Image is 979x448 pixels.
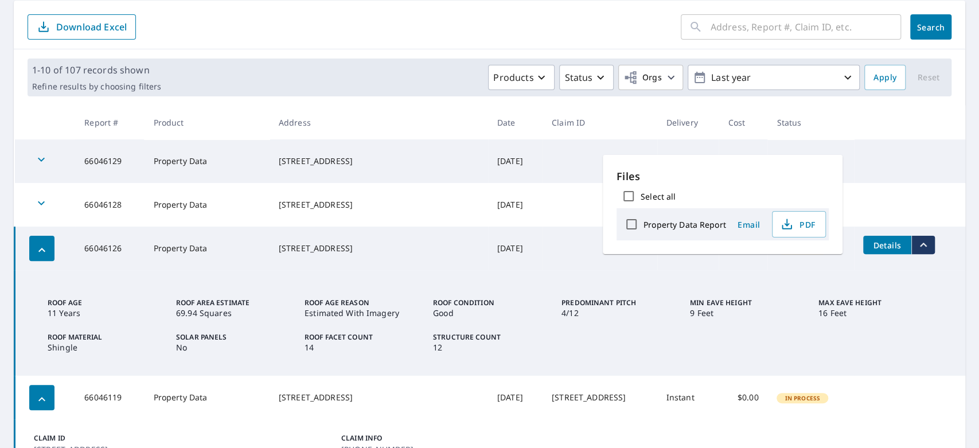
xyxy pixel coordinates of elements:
p: 9 Feet [690,308,805,318]
th: Delivery [657,106,719,139]
p: Estimated With Imagery [305,308,419,318]
p: 69.94 Squares [176,308,291,318]
button: Products [488,65,555,90]
th: Status [767,106,853,139]
button: filesDropdownBtn-66046126 [911,236,935,254]
td: $0.00 [719,139,767,183]
p: No [176,342,291,353]
p: 14 [305,342,419,353]
th: Product [144,106,269,139]
p: Status [564,71,592,84]
td: [DATE] [488,376,543,419]
th: Report # [75,106,144,139]
span: Apply [873,71,896,85]
td: $0.00 [719,376,767,419]
td: Instant [657,139,719,183]
p: Max Eave Height [818,298,933,308]
p: Refine results by choosing filters [32,81,161,92]
button: detailsBtn-66046126 [863,236,911,254]
button: Email [731,216,767,233]
p: Solar Panels [176,332,291,342]
p: 16 Feet [818,308,933,318]
p: Last year [707,68,841,88]
td: Property Data [144,139,269,183]
p: Roof Facet Count [305,332,419,342]
td: Property Data [144,376,269,419]
button: Download Excel [28,14,136,40]
span: PDF [779,217,816,231]
p: Files [617,169,829,184]
span: Details [870,240,904,251]
span: In Process [778,394,827,402]
div: [STREET_ADDRESS] [279,199,479,211]
th: Claim ID [543,106,657,139]
p: Min Eave Height [690,298,805,308]
div: [STREET_ADDRESS] [279,155,479,167]
p: Claim Info [341,433,644,443]
button: Status [559,65,614,90]
p: Structure Count [433,332,548,342]
div: [STREET_ADDRESS] [279,392,479,403]
p: Roof Age [48,298,162,308]
p: 4/12 [561,308,676,318]
td: [DATE] [488,183,543,227]
button: PDF [772,211,826,237]
p: Shingle [48,342,162,353]
button: Search [910,14,951,40]
p: 1-10 of 107 records shown [32,63,161,77]
p: Products [493,71,533,84]
p: Download Excel [56,21,127,33]
td: 66046126 [75,227,144,270]
span: Search [919,22,942,33]
button: Orgs [618,65,683,90]
th: Address [270,106,488,139]
td: 66046119 [75,376,144,419]
span: Orgs [623,71,662,85]
p: 12 [433,342,548,353]
div: [STREET_ADDRESS] [279,243,479,254]
span: Email [735,219,763,230]
button: Apply [864,65,906,90]
p: Roof Area Estimate [176,298,291,308]
button: Last year [688,65,860,90]
th: Date [488,106,543,139]
td: Instant [657,376,719,419]
p: Predominant Pitch [561,298,676,308]
td: 66046129 [75,139,144,183]
th: Cost [719,106,767,139]
label: Property Data Report [643,219,726,230]
td: [STREET_ADDRESS] [543,376,657,419]
td: [DATE] [488,139,543,183]
p: Roof Material [48,332,162,342]
p: Claim ID [34,433,337,443]
td: Property Data [144,227,269,270]
label: Select all [641,191,676,202]
td: [DATE] [488,227,543,270]
p: Roof Condition [433,298,548,308]
td: Property Data [144,183,269,227]
p: Good [433,308,548,318]
td: 66046128 [75,183,144,227]
p: 11 Years [48,308,162,318]
p: Roof Age Reason [305,298,419,308]
input: Address, Report #, Claim ID, etc. [711,11,901,43]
